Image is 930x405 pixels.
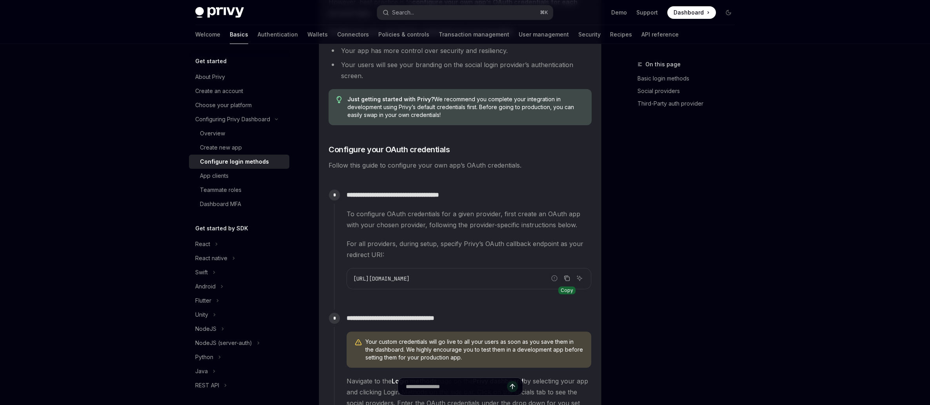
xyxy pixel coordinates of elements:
span: Your custom credentials will go live to all your users as soon as you save them in the dashboard.... [365,338,583,361]
li: Your app has more control over security and resiliency. [329,45,592,56]
a: Dashboard MFA [189,197,289,211]
h5: Get started by SDK [195,224,248,233]
button: Swift [189,265,289,279]
a: Create an account [189,84,289,98]
span: To configure OAuth credentials for a given provider, first create an OAuth app with your chosen p... [347,208,591,230]
img: dark logo [195,7,244,18]
a: Recipes [610,25,632,44]
span: For all providers, during setup, specify Privy’s OAuth callback endpoint as your redirect URI: [347,238,591,260]
button: Ask AI [574,273,585,283]
div: Android [195,282,216,291]
svg: Tip [336,96,342,103]
a: Authentication [258,25,298,44]
button: Unity [189,308,289,322]
div: Teammate roles [200,185,242,195]
div: React [195,239,210,249]
button: NodeJS [189,322,289,336]
span: [URL][DOMAIN_NAME] [353,275,410,282]
button: React native [189,251,289,265]
button: Android [189,279,289,294]
a: About Privy [189,70,289,84]
span: We recommend you complete your integration in development using Privy’s default credentials first... [347,95,584,119]
svg: Warning [354,339,362,347]
div: NodeJS [195,324,216,334]
a: Choose your platform [189,98,289,112]
div: Create an account [195,86,243,96]
div: Java [195,367,208,376]
button: Java [189,364,289,378]
button: Copy the contents from the code block [562,273,572,283]
a: Wallets [307,25,328,44]
div: About Privy [195,72,225,82]
a: API reference [641,25,679,44]
a: Third-Party auth provider [638,97,741,110]
span: ⌘ K [540,9,548,16]
a: Overview [189,126,289,140]
span: Dashboard [674,9,704,16]
a: Security [578,25,601,44]
div: Swift [195,268,208,277]
div: NodeJS (server-auth) [195,338,252,348]
li: Your users will see your branding on the social login provider’s authentication screen. [329,59,592,81]
input: Ask a question... [406,378,507,395]
a: Demo [611,9,627,16]
strong: Just getting started with Privy? [347,96,434,102]
a: App clients [189,169,289,183]
a: Basics [230,25,248,44]
div: Search... [392,8,414,17]
span: Follow this guide to configure your own app’s OAuth credentials. [329,160,592,171]
a: Configure login methods [189,155,289,169]
a: Teammate roles [189,183,289,197]
a: Dashboard [667,6,716,19]
a: Welcome [195,25,220,44]
a: User management [519,25,569,44]
button: Configuring Privy Dashboard [189,112,289,126]
a: Social providers [638,85,741,97]
button: Search...⌘K [377,5,553,20]
h5: Get started [195,57,227,66]
div: REST API [195,381,219,390]
button: REST API [189,378,289,392]
a: Connectors [337,25,369,44]
div: Flutter [195,296,211,305]
button: Send message [507,381,518,392]
div: Unity [195,310,208,319]
div: Configure login methods [200,157,269,166]
div: Configuring Privy Dashboard [195,115,270,124]
a: Support [636,9,658,16]
button: Python [189,350,289,364]
a: Transaction management [439,25,509,44]
button: NodeJS (server-auth) [189,336,289,350]
button: Toggle dark mode [722,6,735,19]
div: App clients [200,171,229,181]
div: Choose your platform [195,100,252,110]
button: Report incorrect code [549,273,559,283]
div: Python [195,352,213,362]
a: Basic login methods [638,72,741,85]
span: Configure your OAuth credentials [329,144,450,155]
div: Dashboard MFA [200,199,241,209]
a: Create new app [189,140,289,155]
div: Overview [200,129,225,138]
div: Create new app [200,143,242,152]
div: Copy [558,286,576,294]
button: Flutter [189,294,289,308]
button: React [189,237,289,251]
a: Policies & controls [378,25,429,44]
div: React native [195,254,227,263]
span: On this page [645,60,681,69]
